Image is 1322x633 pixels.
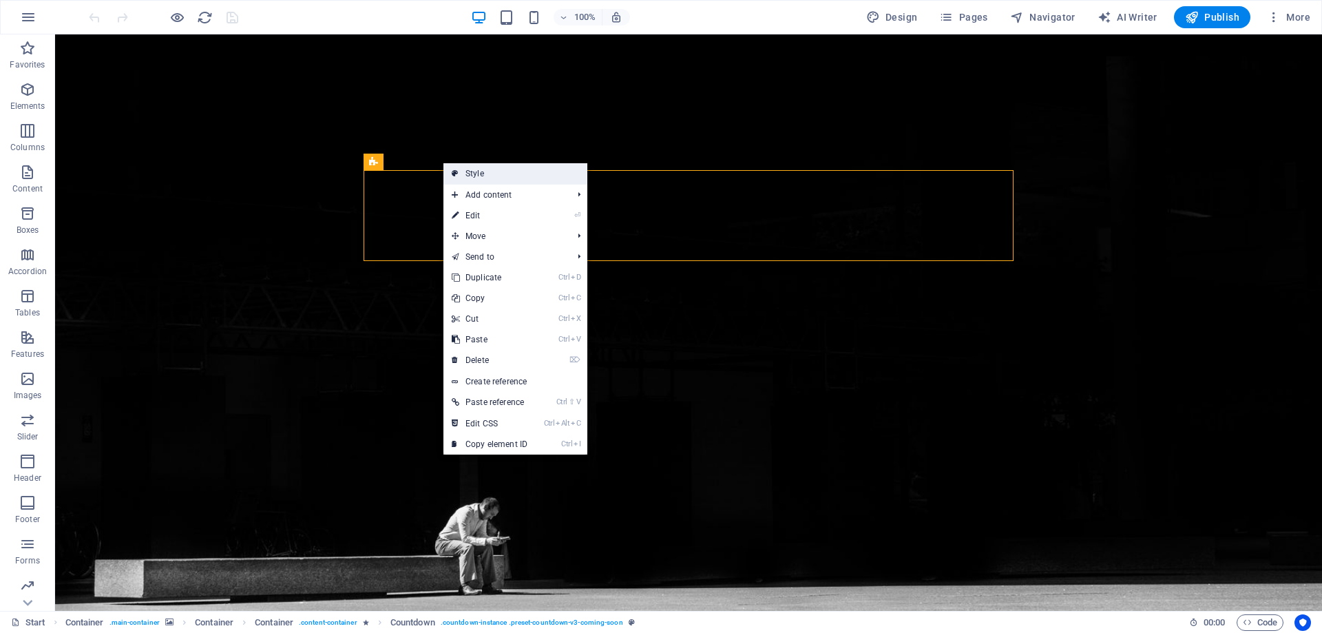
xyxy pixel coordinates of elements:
[17,225,39,236] p: Boxes
[14,390,42,401] p: Images
[443,163,587,184] a: Style
[1010,10,1076,24] span: Navigator
[544,419,555,428] i: Ctrl
[571,419,580,428] i: C
[571,293,580,302] i: C
[610,11,622,23] i: On resize automatically adjust zoom level to fit chosen device.
[441,614,623,631] span: . countdown-instance .preset-countdown-v3-coming-soon
[558,293,569,302] i: Ctrl
[1204,614,1225,631] span: 00 00
[65,614,104,631] span: Click to select. Double-click to edit
[569,397,575,406] i: ⇧
[561,439,572,448] i: Ctrl
[569,355,580,364] i: ⌦
[443,288,536,309] a: CtrlCCopy
[1189,614,1226,631] h6: Session time
[195,614,233,631] span: Click to select. Double-click to edit
[443,350,536,371] a: ⌦Delete
[11,614,45,631] a: Click to cancel selection. Double-click to open Pages
[255,614,293,631] span: Click to select. Double-click to edit
[109,614,160,631] span: . main-container
[10,101,45,112] p: Elements
[554,9,602,25] button: 100%
[390,614,435,631] span: Click to select. Double-click to edit
[443,267,536,288] a: CtrlDDuplicate
[443,392,536,413] a: Ctrl⇧VPaste reference
[443,309,536,329] a: CtrlXCut
[1092,6,1163,28] button: AI Writer
[14,473,41,484] p: Header
[443,329,536,350] a: CtrlVPaste
[15,514,40,525] p: Footer
[15,307,40,318] p: Tables
[443,413,536,434] a: CtrlAltCEdit CSS
[629,619,635,626] i: This element is a customizable preset
[556,397,567,406] i: Ctrl
[934,6,993,28] button: Pages
[939,10,987,24] span: Pages
[1294,614,1311,631] button: Usercentrics
[65,614,635,631] nav: breadcrumb
[576,397,580,406] i: V
[12,183,43,194] p: Content
[574,9,596,25] h6: 100%
[1261,6,1316,28] button: More
[574,211,580,220] i: ⏎
[17,431,39,442] p: Slider
[15,555,40,566] p: Forms
[558,314,569,323] i: Ctrl
[10,142,45,153] p: Columns
[299,614,357,631] span: . content-container
[558,273,569,282] i: Ctrl
[556,419,569,428] i: Alt
[1174,6,1250,28] button: Publish
[363,619,369,626] i: Element contains an animation
[197,10,213,25] i: Reload page
[1267,10,1310,24] span: More
[196,9,213,25] button: reload
[1005,6,1081,28] button: Navigator
[443,371,587,392] a: Create reference
[443,185,567,205] span: Add content
[169,9,185,25] button: Click here to leave preview mode and continue editing
[10,59,45,70] p: Favorites
[571,273,580,282] i: D
[1237,614,1283,631] button: Code
[571,314,580,323] i: X
[574,439,580,448] i: I
[11,349,44,360] p: Features
[165,619,174,626] i: This element contains a background
[861,6,923,28] button: Design
[443,247,567,267] a: Send to
[1185,10,1239,24] span: Publish
[443,434,536,455] a: CtrlICopy element ID
[8,266,47,277] p: Accordion
[861,6,923,28] div: Design (Ctrl+Alt+Y)
[558,335,569,344] i: Ctrl
[571,335,580,344] i: V
[1098,10,1157,24] span: AI Writer
[443,226,567,247] span: Move
[443,205,536,226] a: ⏎Edit
[1243,614,1277,631] span: Code
[866,10,918,24] span: Design
[1213,617,1215,627] span: :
